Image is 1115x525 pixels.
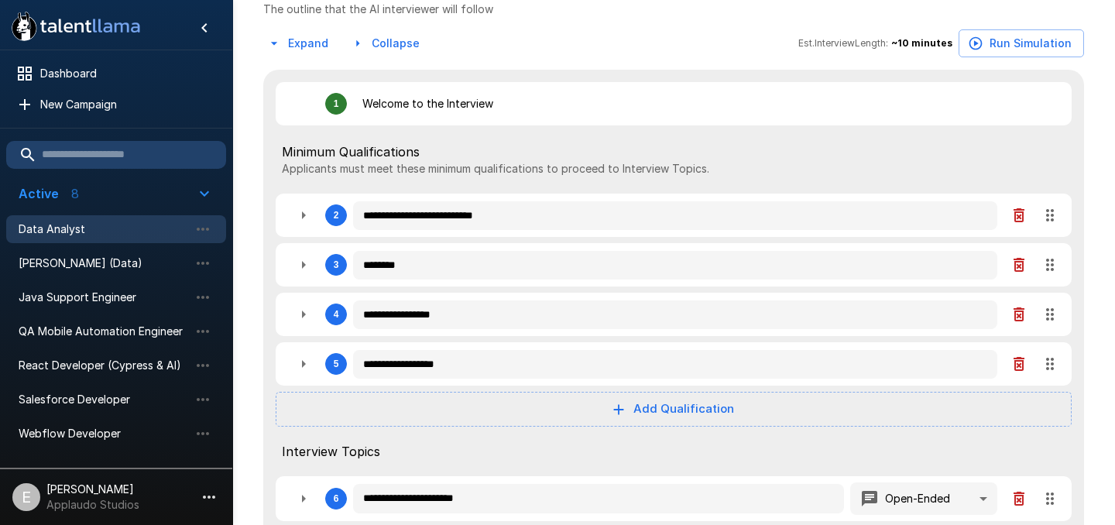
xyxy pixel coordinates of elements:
button: Expand [263,29,334,58]
div: 1 [334,98,339,109]
div: 3 [276,243,1072,287]
div: 3 [334,259,339,270]
div: 2 [334,210,339,221]
span: Minimum Qualifications [282,142,1065,161]
p: Applicants must meet these minimum qualifications to proceed to Interview Topics. [282,161,1065,177]
div: 6 [334,493,339,504]
button: Add Qualification [276,392,1072,426]
div: 5 [334,359,339,369]
div: 6 [276,476,1072,521]
span: Interview Topics [282,442,1065,461]
button: Run Simulation [959,29,1084,58]
div: 4 [276,293,1072,336]
div: 5 [276,342,1072,386]
div: 2 [276,194,1072,237]
b: ~ 10 minutes [891,37,952,49]
div: 4 [334,309,339,320]
p: Welcome to the Interview [362,96,493,112]
button: Collapse [347,29,426,58]
span: Est. Interview Length: [798,36,888,51]
p: The outline that the AI interviewer will follow [263,2,493,17]
p: Open-Ended [885,491,950,506]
